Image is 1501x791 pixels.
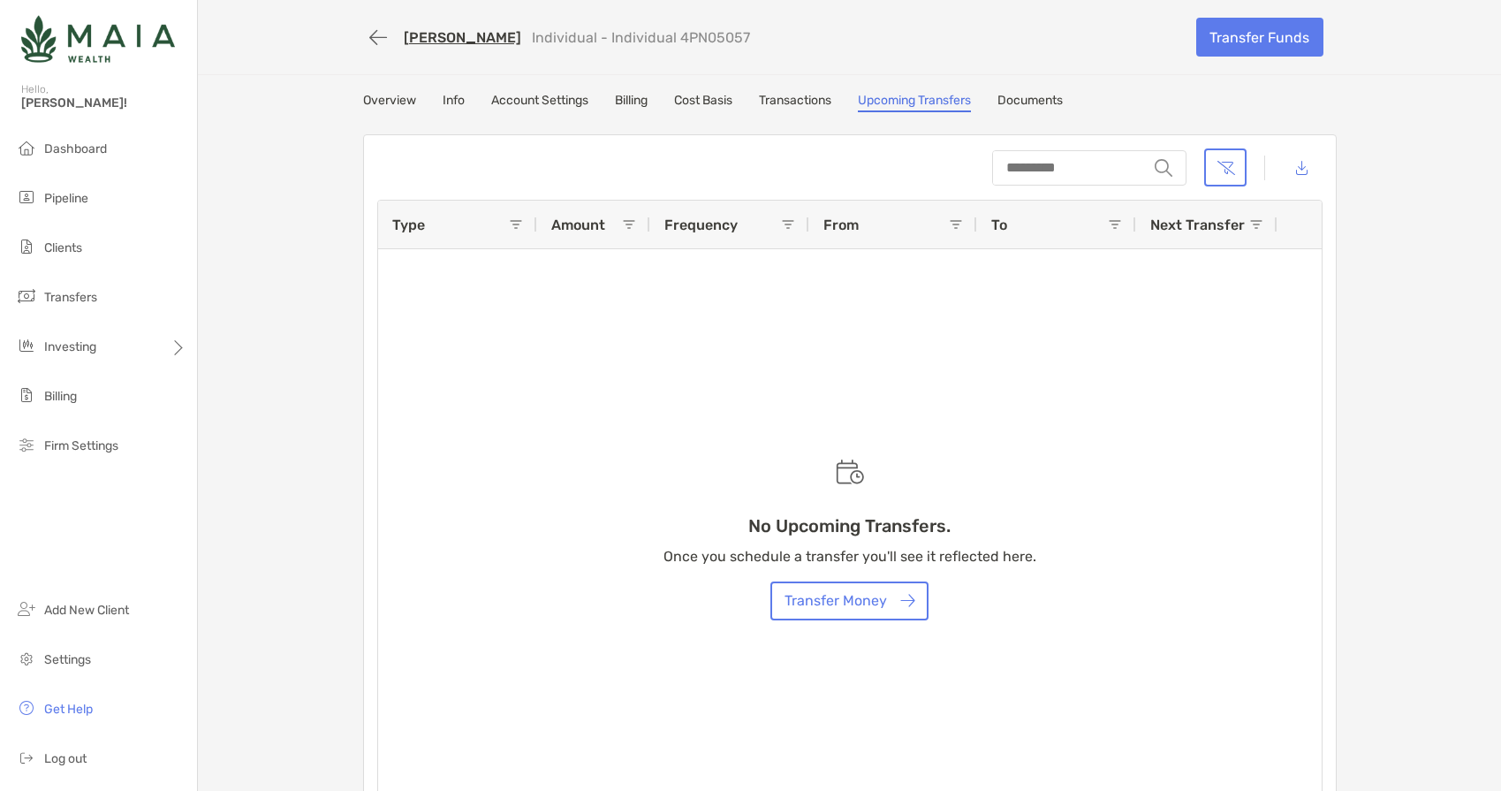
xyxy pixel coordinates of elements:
[16,236,37,257] img: clients icon
[44,603,129,618] span: Add New Client
[748,515,951,536] h3: No Upcoming Transfers.
[858,93,971,112] a: Upcoming Transfers
[16,598,37,620] img: add_new_client icon
[21,95,186,110] span: [PERSON_NAME]!
[16,747,37,768] img: logout icon
[44,389,77,404] span: Billing
[44,191,88,206] span: Pipeline
[16,137,37,158] img: dashboard icon
[16,697,37,719] img: get-help icon
[16,186,37,208] img: pipeline icon
[900,594,915,607] img: button icon
[44,240,82,255] span: Clients
[44,652,91,667] span: Settings
[44,141,107,156] span: Dashboard
[44,702,93,717] span: Get Help
[16,648,37,669] img: settings icon
[443,93,465,112] a: Info
[404,29,521,46] a: [PERSON_NAME]
[1204,148,1247,186] button: Clear filters
[44,438,118,453] span: Firm Settings
[836,460,864,484] img: Empty state scheduled
[363,93,416,112] a: Overview
[16,285,37,307] img: transfers icon
[16,434,37,455] img: firm-settings icon
[532,29,750,46] p: Individual - Individual 4PN05057
[44,339,96,354] span: Investing
[44,290,97,305] span: Transfers
[1155,159,1172,177] img: input icon
[16,384,37,406] img: billing icon
[1196,18,1323,57] a: Transfer Funds
[16,335,37,356] img: investing icon
[663,545,1036,567] p: Once you schedule a transfer you'll see it reflected here.
[997,93,1063,112] a: Documents
[491,93,588,112] a: Account Settings
[21,7,175,71] img: Zoe Logo
[615,93,648,112] a: Billing
[759,93,831,112] a: Transactions
[674,93,732,112] a: Cost Basis
[770,582,929,620] button: Transfer Money
[44,751,87,766] span: Log out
